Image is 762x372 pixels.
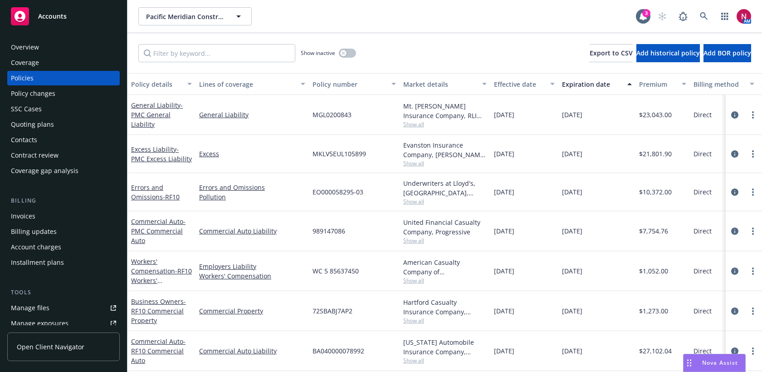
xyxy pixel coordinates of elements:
[131,101,183,129] span: - PMC General Liability
[590,49,633,57] span: Export to CSV
[636,44,700,62] button: Add historical policy
[199,110,305,119] a: General Liability
[562,226,582,236] span: [DATE]
[403,159,487,167] span: Show all
[403,198,487,205] span: Show all
[694,346,712,356] span: Direct
[11,301,49,315] div: Manage files
[131,217,186,245] span: - PMC Commercial Auto
[131,79,182,89] div: Policy details
[11,117,54,132] div: Quoting plans
[562,306,582,316] span: [DATE]
[684,354,695,372] div: Drag to move
[138,44,295,62] input: Filter by keyword...
[562,79,622,89] div: Expiration date
[199,262,305,271] a: Employers Liability
[131,145,192,163] span: - PMC Excess Liability
[11,55,39,70] div: Coverage
[11,316,68,331] div: Manage exposures
[562,149,582,159] span: [DATE]
[747,306,758,317] a: more
[729,187,740,198] a: circleInformation
[403,298,487,317] div: Hartford Casualty Insurance Company, Hartford Insurance Group
[301,49,335,57] span: Show inactive
[639,226,668,236] span: $7,754.76
[7,102,120,116] a: SSC Cases
[11,224,57,239] div: Billing updates
[7,196,120,205] div: Billing
[639,110,672,119] span: $23,043.00
[558,73,635,95] button: Expiration date
[7,224,120,239] a: Billing updates
[11,240,61,254] div: Account charges
[403,79,477,89] div: Market details
[747,187,758,198] a: more
[11,40,39,55] div: Overview
[747,226,758,237] a: more
[562,266,582,276] span: [DATE]
[11,133,37,147] div: Contacts
[729,306,740,317] a: circleInformation
[403,237,487,244] span: Show all
[494,346,514,356] span: [DATE]
[747,109,758,120] a: more
[747,149,758,159] a: more
[494,266,514,276] span: [DATE]
[562,187,582,197] span: [DATE]
[313,149,366,159] span: MKLV5EUL105899
[747,266,758,277] a: more
[131,101,183,129] a: General Liability
[11,86,55,101] div: Policy changes
[639,187,672,197] span: $10,372.00
[7,4,120,29] a: Accounts
[11,148,59,163] div: Contract review
[146,12,225,21] span: Pacific Meridian Construction, Inc. & RF10 Inspections, Inc.
[131,297,186,325] a: Business Owners
[490,73,558,95] button: Effective date
[703,49,751,57] span: Add BOR policy
[642,9,650,17] div: 3
[313,346,364,356] span: BA040000078992
[494,306,514,316] span: [DATE]
[7,164,120,178] a: Coverage gap analysis
[702,359,738,367] span: Nova Assist
[639,266,668,276] span: $1,052.00
[7,209,120,223] a: Invoices
[494,149,514,159] span: [DATE]
[7,71,120,85] a: Policies
[636,49,700,57] span: Add historical policy
[131,267,192,294] span: - RF10 Workers' Compensation
[694,79,744,89] div: Billing method
[590,44,633,62] button: Export to CSV
[7,316,120,331] a: Manage exposures
[403,317,487,324] span: Show all
[131,183,180,201] a: Errors and Omissions
[7,240,120,254] a: Account charges
[309,73,400,95] button: Policy number
[737,9,751,24] img: photo
[562,110,582,119] span: [DATE]
[199,226,305,236] a: Commercial Auto Liability
[639,306,668,316] span: $1,273.00
[7,55,120,70] a: Coverage
[131,337,186,365] span: - RF10 Commercial Auto
[694,187,712,197] span: Direct
[403,101,487,120] div: Mt. [PERSON_NAME] Insurance Company, RLI Corp, Amwins
[138,7,252,25] button: Pacific Meridian Construction, Inc. & RF10 Inspections, Inc.
[747,346,758,357] a: more
[199,79,295,89] div: Lines of coverage
[403,337,487,357] div: [US_STATE] Automobile Insurance Company, Mercury Insurance
[400,73,490,95] button: Market details
[674,7,692,25] a: Report a Bug
[313,187,363,197] span: EO000058295-03
[683,354,746,372] button: Nova Assist
[313,306,352,316] span: 72SBABJ7AP2
[729,109,740,120] a: circleInformation
[7,133,120,147] a: Contacts
[199,192,305,202] a: Pollution
[7,301,120,315] a: Manage files
[635,73,690,95] button: Premium
[7,255,120,270] a: Installment plans
[163,193,180,201] span: - RF10
[653,7,671,25] a: Start snowing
